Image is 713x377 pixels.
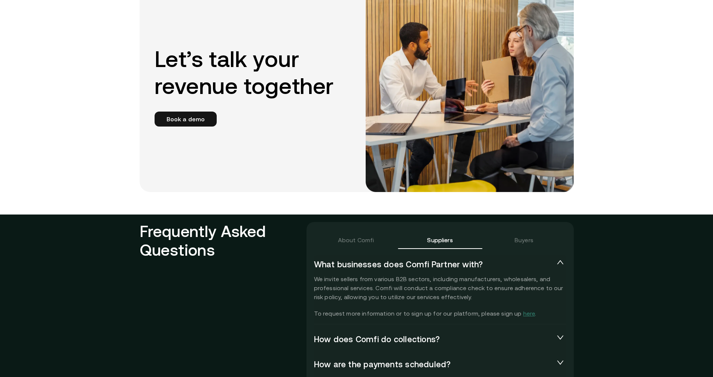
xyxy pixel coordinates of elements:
span: expanded [557,259,564,266]
a: Book a demo [155,112,217,127]
span: collapsed [557,334,564,341]
div: Suppliers [427,235,453,244]
div: What businesses does Comfi Partner with? [314,255,566,274]
a: here [523,310,535,317]
p: We invite sellers from various B2B sectors, including manufacturers, wholesalers, and professiona... [314,274,566,318]
div: How are the payments scheduled? [314,355,566,374]
div: About Comfi [338,235,374,244]
span: What businesses does Comfi Partner with? [314,259,554,270]
span: How are the payments scheduled? [314,359,554,370]
span: collapsed [557,359,564,366]
span: How does Comfi do collections? [314,334,554,345]
h2: Let’s talk your revenue together [155,46,357,100]
div: How does Comfi do collections? [314,330,566,349]
div: Buyers [515,235,533,244]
